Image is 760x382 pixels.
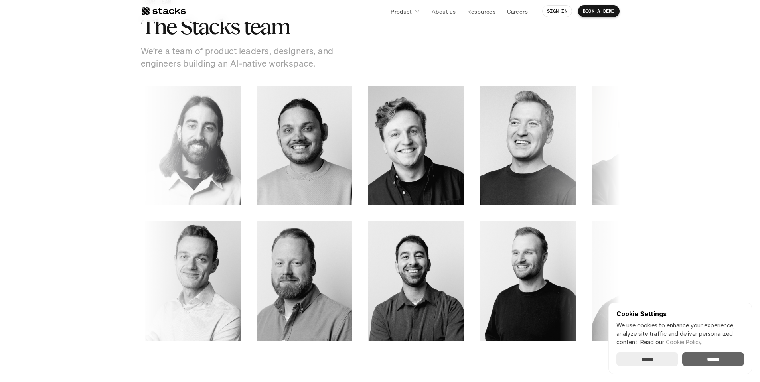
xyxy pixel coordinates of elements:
[141,14,380,39] h2: The Stacks team
[583,8,615,14] p: BOOK A DEMO
[547,8,567,14] p: SIGN IN
[502,4,533,18] a: Careers
[507,7,528,16] p: Careers
[640,339,703,345] span: Read our .
[542,5,572,17] a: SIGN IN
[616,321,744,346] p: We use cookies to enhance your experience, analyze site traffic and deliver personalized content.
[141,45,340,70] p: We’re a team of product leaders, designers, and engineers building an AI-native workspace.
[427,4,460,18] a: About us
[391,7,412,16] p: Product
[462,4,500,18] a: Resources
[467,7,495,16] p: Resources
[616,311,744,317] p: Cookie Settings
[432,7,456,16] p: About us
[666,339,701,345] a: Cookie Policy
[578,5,620,17] a: BOOK A DEMO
